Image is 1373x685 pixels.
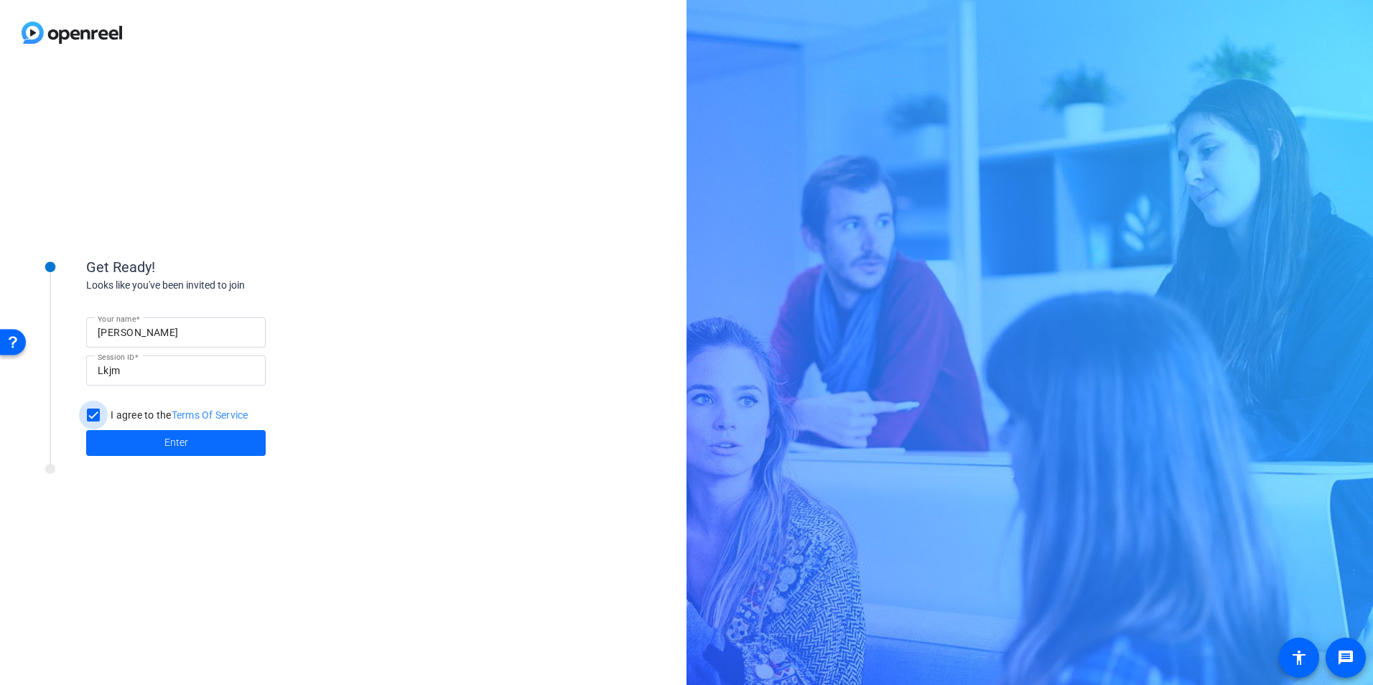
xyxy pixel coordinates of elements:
[86,278,373,293] div: Looks like you've been invited to join
[1290,649,1308,666] mat-icon: accessibility
[98,353,134,361] mat-label: Session ID
[164,435,188,450] span: Enter
[172,409,248,421] a: Terms Of Service
[86,256,373,278] div: Get Ready!
[108,408,248,422] label: I agree to the
[98,314,136,323] mat-label: Your name
[1337,649,1354,666] mat-icon: message
[86,430,266,456] button: Enter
